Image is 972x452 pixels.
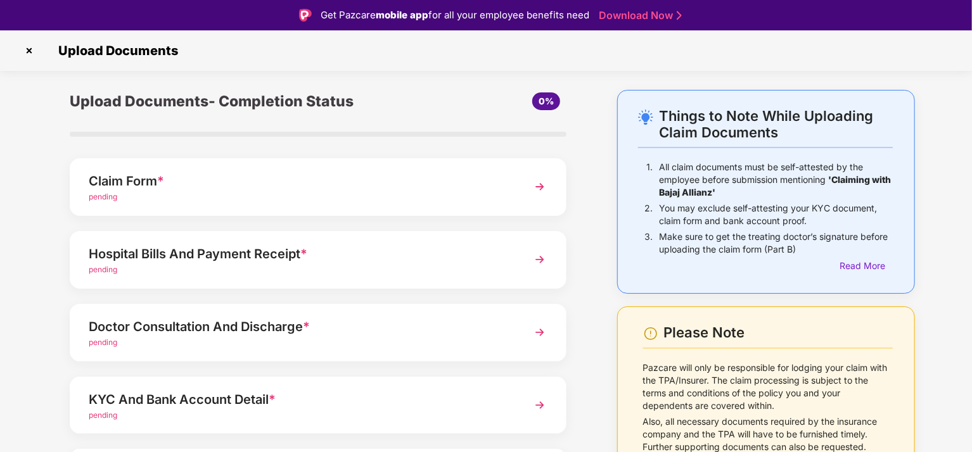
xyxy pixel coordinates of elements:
p: 2. [644,202,653,227]
div: Claim Form [89,171,509,191]
div: Read More [840,259,893,273]
div: Doctor Consultation And Discharge [89,317,509,337]
div: Upload Documents- Completion Status [70,90,400,113]
div: KYC And Bank Account Detail [89,389,509,410]
p: You may exclude self-attesting your KYC document, claim form and bank account proof. [659,202,893,227]
span: pending [89,192,117,201]
span: Upload Documents [46,43,184,58]
span: pending [89,410,117,420]
div: Please Note [664,324,893,341]
img: svg+xml;base64,PHN2ZyBpZD0iQ3Jvc3MtMzJ4MzIiIHhtbG5zPSJodHRwOi8vd3d3LnczLm9yZy8yMDAwL3N2ZyIgd2lkdG... [19,41,39,61]
img: svg+xml;base64,PHN2ZyBpZD0iTmV4dCIgeG1sbnM9Imh0dHA6Ly93d3cudzMub3JnLzIwMDAvc3ZnIiB3aWR0aD0iMzYiIG... [528,248,551,271]
span: 0% [539,96,554,106]
div: Get Pazcare for all your employee benefits need [321,8,589,23]
img: svg+xml;base64,PHN2ZyBpZD0iTmV4dCIgeG1sbnM9Imh0dHA6Ly93d3cudzMub3JnLzIwMDAvc3ZnIiB3aWR0aD0iMzYiIG... [528,175,551,198]
img: svg+xml;base64,PHN2ZyBpZD0iTmV4dCIgeG1sbnM9Imh0dHA6Ly93d3cudzMub3JnLzIwMDAvc3ZnIiB3aWR0aD0iMzYiIG... [528,321,551,344]
div: Hospital Bills And Payment Receipt [89,244,509,264]
img: svg+xml;base64,PHN2ZyBpZD0iTmV4dCIgeG1sbnM9Imh0dHA6Ly93d3cudzMub3JnLzIwMDAvc3ZnIiB3aWR0aD0iMzYiIG... [528,394,551,417]
a: Download Now [599,9,678,22]
p: Make sure to get the treating doctor’s signature before uploading the claim form (Part B) [659,230,893,256]
span: pending [89,337,117,347]
p: 3. [644,230,653,256]
img: Logo [299,9,312,22]
p: Pazcare will only be responsible for lodging your claim with the TPA/Insurer. The claim processin... [643,361,893,412]
span: pending [89,265,117,274]
img: Stroke [677,9,682,22]
strong: mobile app [376,9,428,21]
p: 1. [646,161,653,199]
img: svg+xml;base64,PHN2ZyB4bWxucz0iaHR0cDovL3d3dy53My5vcmcvMjAwMC9zdmciIHdpZHRoPSIyNC4wOTMiIGhlaWdodD... [638,110,653,125]
div: Things to Note While Uploading Claim Documents [659,108,893,141]
p: All claim documents must be self-attested by the employee before submission mentioning [659,161,893,199]
img: svg+xml;base64,PHN2ZyBpZD0iV2FybmluZ18tXzI0eDI0IiBkYXRhLW5hbWU9Ildhcm5pbmcgLSAyNHgyNCIgeG1sbnM9Im... [643,326,658,341]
